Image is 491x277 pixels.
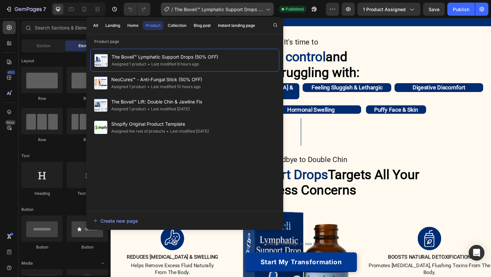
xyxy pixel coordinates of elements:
div: Home [127,23,139,28]
div: Row [67,137,108,143]
span: and [223,32,245,48]
span: • [166,129,169,134]
div: Beta [5,120,16,125]
div: 450 [6,70,16,75]
p: Feeling Sluggish & Lethargic [199,68,290,75]
button: Create new page [93,214,277,227]
p: Product page [86,38,283,45]
div: All [93,23,98,28]
div: Publish [453,6,469,13]
span: Text [21,153,30,159]
img: gempages_580466417665573459-657166c3-3095-474a-9c42-7fa4ae7fdab5.svg [52,216,76,240]
p: Digestive Discomfort [294,68,385,75]
div: Blog post [194,23,211,28]
div: Row [21,137,63,143]
div: Collection [168,23,186,28]
span: • [148,62,150,66]
p: Hormonal Swelling [156,91,259,98]
div: Open Intercom Messenger [469,245,484,261]
button: Home [124,21,141,30]
span: Layout [21,58,34,64]
button: All [90,21,101,30]
input: Search Sections & Elements [21,21,108,34]
button: Instant landing page [215,21,258,30]
button: Blog post [191,21,214,30]
div: Row [21,96,63,102]
div: Product [146,23,160,28]
span: Section [36,43,51,49]
span: Button [21,207,33,212]
div: Last modified 9 hours ago [146,61,199,67]
button: Save [423,3,445,16]
div: Assigned 1 product [112,61,146,67]
div: Row [67,96,108,102]
span: Wellness Concerns [140,170,254,186]
p: Start My Transformation [155,248,239,257]
div: Landing [105,23,120,28]
button: Publish [447,3,475,16]
span: Published [286,6,304,12]
span: Shopify Original Product Template [111,120,209,128]
div: Last modified [DATE] [146,106,190,112]
p: It's time to [9,19,385,31]
span: The Boveli™ Lymphatic Support Drops (50% OFF) [112,53,218,61]
span: The Boveli™ Lymphatic Support Drops (50% OFF) [174,6,263,13]
button: Landing [102,21,123,30]
div: Text Block [67,191,108,196]
button: Collection [165,21,189,30]
div: Last modified 10 hours ago [146,83,201,90]
div: Button [67,244,108,250]
span: Take control [149,32,223,48]
div: Assigned 1 product [111,83,146,90]
span: • [147,106,150,111]
button: Product [143,21,163,30]
div: Heading [21,191,63,196]
button: 1 product assigned [357,3,420,16]
img: gempages_580466417665573459-bc99dd8f-9d28-4344-a97e-6a5245727506.svg [318,216,342,240]
span: Lymphatic Support Drops [75,154,225,170]
div: Last modified [DATE] [165,128,209,135]
div: Create new page [93,217,138,224]
img: gempages_580466417665573459-63bfce80-2fbc-4b8b-b93d-60edd8b45a79.png [181,101,213,134]
span: Save [429,7,439,12]
span: stop struggling with: [136,48,258,64]
div: Button [21,244,63,250]
p: Persistent [MEDICAL_DATA] & Swelling [104,68,195,83]
span: Element [78,43,94,49]
span: 1 product assigned [363,6,406,13]
p: Low Energy & Focus [68,91,150,98]
iframe: Design area [111,18,491,277]
div: Undo/Redo [124,3,150,16]
span: Toggle open [97,258,108,268]
span: Targets All Your [225,154,319,170]
p: Puffy Face & Skin [265,91,326,98]
a: Start My Transformation [139,242,255,263]
p: 7 [43,5,46,13]
span: Media [21,260,33,266]
p: Excess [MEDICAL_DATA] [9,68,99,75]
div: Assigned the rest of products [111,128,165,135]
div: Instant landing page [218,23,255,28]
button: 7 [3,3,49,16]
span: NeoCures™ - Anti-Fungal Stick (50% OFF) [111,76,202,83]
p: Say Goodbye to Double Chin [9,141,385,153]
span: The Boveli™ Lift: Double Chin & Jawline Fix [111,98,203,106]
div: Assigned 1 product [111,106,146,112]
span: • [147,84,150,89]
span: / [171,6,173,13]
